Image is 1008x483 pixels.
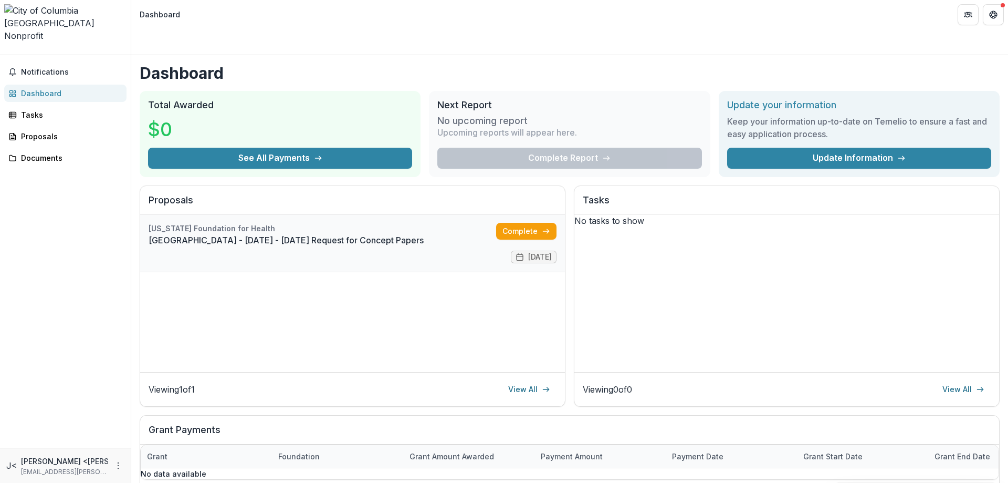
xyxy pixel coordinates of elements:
[727,99,991,111] h2: Update your information
[272,445,403,468] div: Foundation
[4,128,127,145] a: Proposals
[4,85,127,102] a: Dashboard
[149,424,991,444] h2: Grant Payments
[936,381,991,398] a: View All
[583,194,991,214] h2: Tasks
[437,126,577,139] p: Upcoming reports will appear here.
[141,451,174,462] div: Grant
[4,30,43,41] span: Nonprofit
[21,109,118,120] div: Tasks
[21,152,118,163] div: Documents
[958,4,979,25] button: Partners
[983,4,1004,25] button: Get Help
[21,131,118,142] div: Proposals
[534,445,666,468] div: Payment Amount
[403,445,534,468] div: Grant amount awarded
[141,468,999,479] p: No data available
[4,149,127,167] a: Documents
[437,99,701,111] h2: Next Report
[149,383,195,396] p: Viewing 1 of 1
[141,445,272,468] div: Grant
[797,451,869,462] div: Grant start date
[149,194,556,214] h2: Proposals
[437,115,528,127] h3: No upcoming report
[583,383,632,396] p: Viewing 0 of 0
[496,223,556,240] a: Complete
[928,451,996,462] div: Grant end date
[148,115,172,143] h3: $0
[4,64,127,80] button: Notifications
[21,467,108,477] p: [EMAIL_ADDRESS][PERSON_NAME][DOMAIN_NAME]
[797,445,928,468] div: Grant start date
[272,451,326,462] div: Foundation
[403,451,500,462] div: Grant amount awarded
[21,88,118,99] div: Dashboard
[149,234,496,246] a: [GEOGRAPHIC_DATA] - [DATE] - [DATE] Request for Concept Papers
[574,214,999,227] p: No tasks to show
[112,459,124,472] button: More
[140,64,1000,83] h1: Dashboard
[666,451,730,462] div: Payment date
[4,4,127,17] img: City of Columbia
[21,68,122,77] span: Notifications
[148,148,412,169] button: See All Payments
[148,99,412,111] h2: Total Awarded
[4,17,127,29] div: [GEOGRAPHIC_DATA]
[135,7,184,22] nav: breadcrumb
[534,451,609,462] div: Payment Amount
[502,381,556,398] a: View All
[4,106,127,124] a: Tasks
[666,445,797,468] div: Payment date
[21,456,337,467] p: [PERSON_NAME] <[PERSON_NAME][EMAIL_ADDRESS][PERSON_NAME][DOMAIN_NAME]>
[727,148,991,169] a: Update Information
[140,9,180,20] div: Dashboard
[727,115,991,140] h3: Keep your information up-to-date on Temelio to ensure a fast and easy application process.
[6,459,17,472] div: Jordan Bales <jordan.bales@como.gov>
